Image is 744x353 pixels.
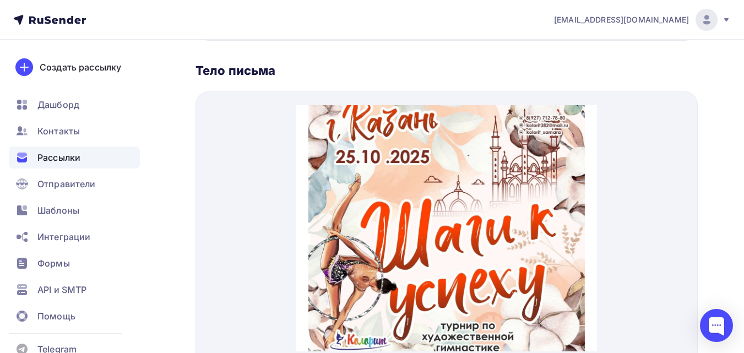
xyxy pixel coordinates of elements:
[37,309,75,323] span: Помощь
[9,252,140,274] a: Формы
[9,173,140,195] a: Отправители
[37,257,70,270] span: Формы
[37,124,80,138] span: Контакты
[9,146,140,169] a: Рассылки
[37,151,80,164] span: Рассылки
[554,14,689,25] span: [EMAIL_ADDRESS][DOMAIN_NAME]
[9,94,140,116] a: Дашборд
[37,283,86,296] span: API и SMTP
[40,61,121,74] div: Создать рассылку
[37,98,79,111] span: Дашборд
[9,120,140,142] a: Контакты
[37,177,96,191] span: Отправители
[554,9,731,31] a: [EMAIL_ADDRESS][DOMAIN_NAME]
[37,204,79,217] span: Шаблоны
[37,230,90,243] span: Интеграции
[9,199,140,221] a: Шаблоны
[195,63,698,78] div: Тело письма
